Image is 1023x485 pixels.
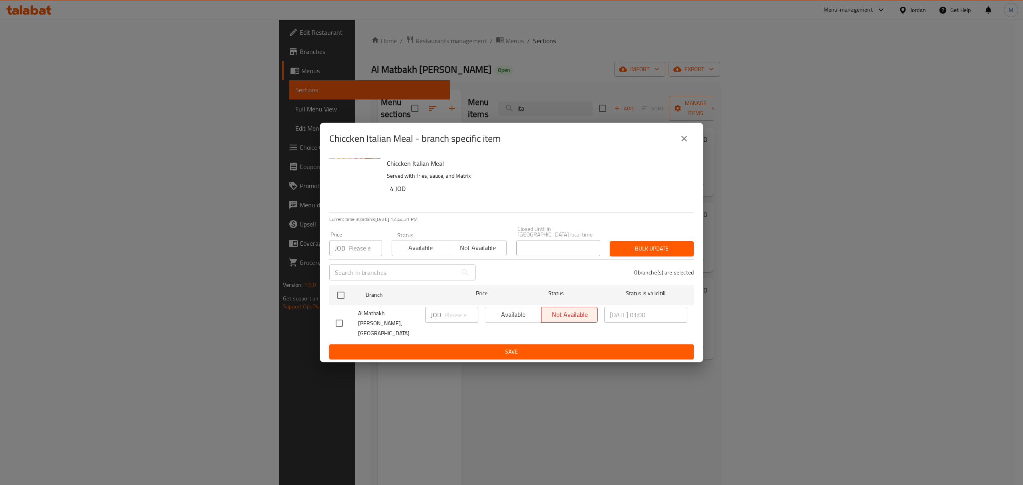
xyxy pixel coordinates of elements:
input: Please enter price [444,307,478,323]
button: Save [329,344,694,359]
p: Served with fries, sauce, and Matrix [387,171,687,181]
p: JOD [335,243,345,253]
span: Status [515,288,598,298]
p: Current time in Jordan is [DATE] 12:44:31 PM [329,216,694,223]
p: 0 branche(s) are selected [634,268,694,276]
img: Chiccken Italian Meal [329,158,380,209]
span: Bulk update [616,244,687,254]
input: Please enter price [348,240,382,256]
span: Status is valid till [604,288,687,298]
h6: 4 JOD [390,183,687,194]
button: Bulk update [610,241,694,256]
span: Price [455,288,508,298]
button: close [675,129,694,148]
span: Available [395,242,446,254]
span: Save [336,347,687,357]
span: Not available [452,242,503,254]
button: Available [392,240,449,256]
p: JOD [431,310,441,320]
button: Not available [449,240,506,256]
input: Search in branches [329,264,457,280]
h6: Chiccken Italian Meal [387,158,687,169]
span: Al Matbakh [PERSON_NAME], [GEOGRAPHIC_DATA] [358,308,419,338]
h2: Chiccken Italian Meal - branch specific item [329,132,501,145]
span: Branch [366,290,449,300]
